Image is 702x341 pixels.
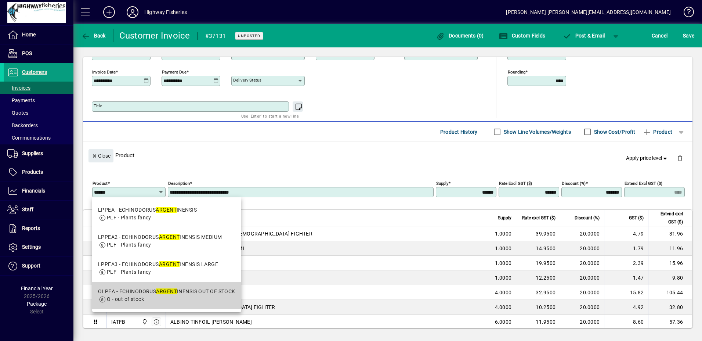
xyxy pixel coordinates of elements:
[495,245,512,252] span: 1.0000
[144,6,187,18] div: Highway Fisheries
[562,33,605,39] span: ost & Email
[168,181,190,186] mat-label: Description
[593,128,635,136] label: Show Cost/Profit
[604,270,648,285] td: 1.47
[7,97,35,103] span: Payments
[560,256,604,270] td: 20.0000
[560,241,604,256] td: 20.0000
[495,230,512,237] span: 1.0000
[575,33,579,39] span: P
[22,207,33,212] span: Staff
[22,225,40,231] span: Reports
[98,261,218,268] div: LPPEA3 - ECHINODORUS INENSIS LARGE
[436,33,484,39] span: Documents (0)
[683,33,686,39] span: S
[623,152,672,165] button: Apply price level
[648,270,692,285] td: 9.80
[436,181,448,186] mat-label: Supply
[639,125,676,139] button: Product
[97,6,121,19] button: Add
[629,214,644,222] span: GST ($)
[27,301,47,307] span: Package
[156,207,177,213] em: ARGENT
[83,142,692,169] div: Product
[604,300,648,315] td: 4.92
[506,6,671,18] div: [PERSON_NAME] [PERSON_NAME][EMAIL_ADDRESS][DOMAIN_NAME]
[650,29,670,42] button: Cancel
[626,154,669,162] span: Apply price level
[4,94,73,107] a: Payments
[156,288,177,294] em: ARGENT
[238,33,260,38] span: Unposted
[94,103,102,108] mat-label: Title
[683,30,694,42] span: ave
[434,29,486,42] button: Documents (0)
[92,200,241,227] mat-option: LPPEA - ECHINODORUS ARGENTINENSIS
[560,315,604,329] td: 20.0000
[671,149,689,167] button: Delete
[560,285,604,300] td: 20.0000
[92,69,116,75] mat-label: Invoice date
[4,26,73,44] a: Home
[521,259,556,267] div: 19.9500
[437,125,481,139] button: Product History
[205,30,226,42] div: #37131
[648,315,692,329] td: 57.36
[22,244,41,250] span: Settings
[648,300,692,315] td: 32.80
[87,152,115,159] app-page-header-button: Close
[92,227,241,255] mat-option: LPPEA2 - ECHINODORUS ARGENTINENSIS MEDIUM
[79,29,108,42] button: Back
[7,135,51,141] span: Communications
[653,210,683,226] span: Extend excl GST ($)
[521,289,556,296] div: 32.9500
[4,44,73,63] a: POS
[681,29,696,42] button: Save
[522,214,556,222] span: Rate excl GST ($)
[678,1,693,25] a: Knowledge Base
[604,226,648,241] td: 4.79
[4,163,73,182] a: Products
[643,126,672,138] span: Product
[22,50,32,56] span: POS
[4,144,73,163] a: Suppliers
[121,6,144,19] button: Profile
[21,286,53,291] span: Financial Year
[671,155,689,161] app-page-header-button: Delete
[92,282,241,309] mat-option: OLPEA - ECHINODORUS ARGENTINENSIS OUT OF STOCK
[560,300,604,315] td: 20.0000
[559,29,609,42] button: Post & Email
[111,318,125,326] div: IATFB
[233,78,261,83] mat-label: Delivery status
[625,181,662,186] mat-label: Extend excl GST ($)
[107,215,151,220] span: PLF - Plants fancy
[4,219,73,238] a: Reports
[440,126,478,138] span: Product History
[4,82,73,94] a: Invoices
[159,261,180,267] em: ARGENT
[562,181,586,186] mat-label: Discount (%)
[81,33,106,39] span: Back
[22,263,40,269] span: Support
[521,304,556,311] div: 10.2500
[170,318,252,326] span: ALBINO TINFOIL [PERSON_NAME]
[648,226,692,241] td: 31.96
[241,112,299,120] mat-hint: Use 'Enter' to start a new line
[170,230,312,237] span: SUPER DELTA DUMBO EAR [DEMOGRAPHIC_DATA] FIGHTER
[4,201,73,219] a: Staff
[4,257,73,275] a: Support
[93,181,108,186] mat-label: Product
[499,181,532,186] mat-label: Rate excl GST ($)
[4,238,73,256] a: Settings
[521,274,556,281] div: 12.2500
[98,233,222,241] div: LPPEA2 - ECHINODORUS INENSIS MEDIUM
[22,150,43,156] span: Suppliers
[73,29,114,42] app-page-header-button: Back
[521,245,556,252] div: 14.9500
[7,110,28,116] span: Quotes
[7,122,38,128] span: Backorders
[648,285,692,300] td: 105.44
[22,188,45,194] span: Financials
[162,69,187,75] mat-label: Payment due
[648,256,692,270] td: 15.96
